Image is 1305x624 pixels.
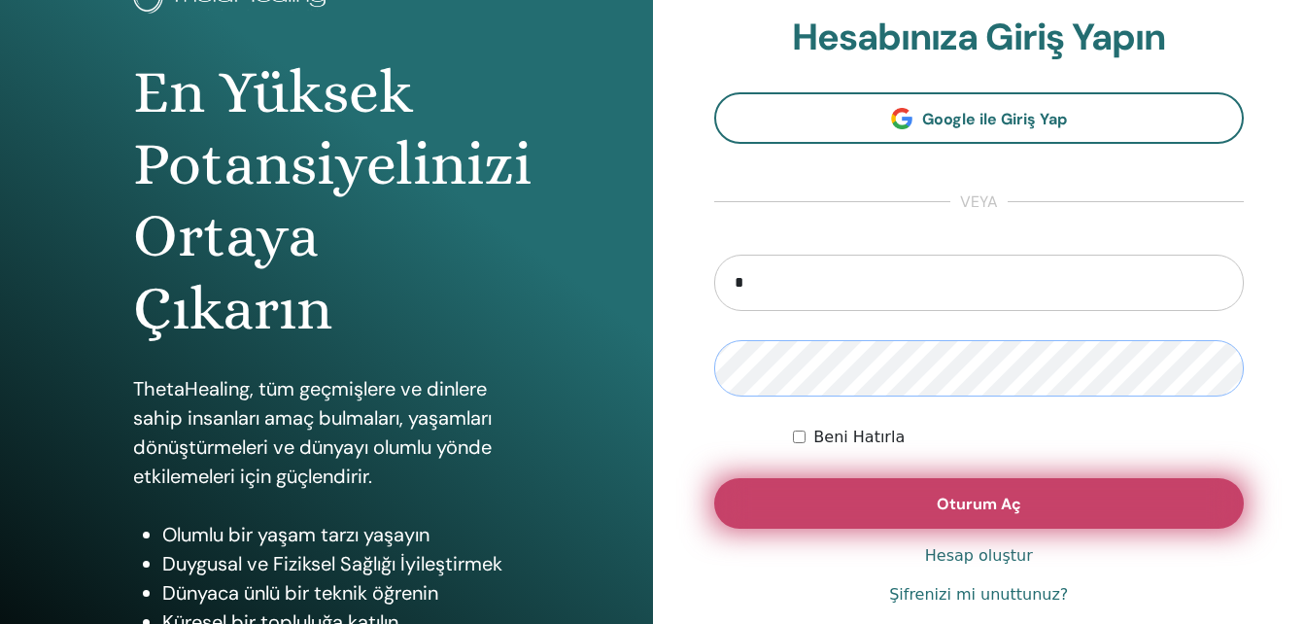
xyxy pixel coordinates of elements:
span: Oturum Aç [937,494,1021,514]
span: Google ile Giriş Yap [922,109,1067,129]
button: Oturum Aç [714,478,1245,529]
div: Keep me authenticated indefinitely or until I manually logout [793,426,1244,449]
a: Google ile Giriş Yap [714,92,1245,144]
li: Olumlu bir yaşam tarzı yaşayın [162,520,520,549]
h1: En Yüksek Potansiyelinizi Ortaya Çıkarın [133,56,520,346]
a: Hesap oluştur [925,544,1033,568]
h2: Hesabınıza Giriş Yapın [714,16,1245,60]
li: Dünyaca ünlü bir teknik öğrenin [162,578,520,607]
label: Beni Hatırla [813,426,905,449]
li: Duygusal ve Fiziksel Sağlığı İyileştirmek [162,549,520,578]
p: ThetaHealing, tüm geçmişlere ve dinlere sahip insanları amaç bulmaları, yaşamları dönüştürmeleri ... [133,374,520,491]
a: Şifrenizi mi unuttunuz? [889,583,1068,607]
span: veya [950,191,1008,214]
